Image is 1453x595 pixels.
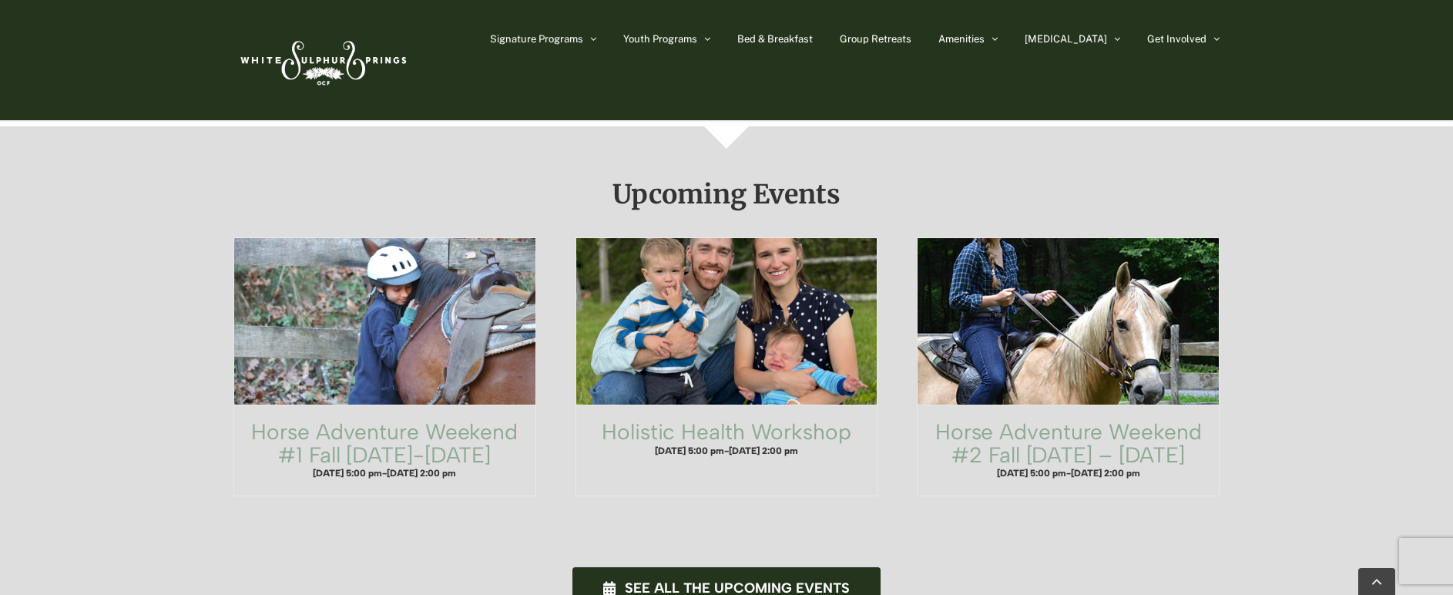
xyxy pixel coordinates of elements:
a: Holistic Health Workshop [602,419,851,445]
a: Horse Adventure Weekend #2 Fall [DATE] – [DATE] [935,419,1202,468]
span: [DATE] 2:00 pm [1071,468,1140,479]
h4: - [933,466,1203,480]
span: Group Retreats [840,34,911,44]
span: [MEDICAL_DATA] [1025,34,1107,44]
span: Signature Programs [490,34,583,44]
h4: - [250,466,520,480]
span: [DATE] 5:00 pm [313,468,382,479]
a: Holistic Health Workshop [576,238,878,405]
span: [DATE] 2:00 pm [387,468,456,479]
span: Youth Programs [623,34,697,44]
span: Get Involved [1147,34,1206,44]
span: Amenities [938,34,985,44]
a: Horse Adventure Weekend #1 Fall Wednesday-Friday [234,238,535,405]
h4: - [592,444,862,458]
h2: Upcoming Events [233,180,1220,208]
span: [DATE] 5:00 pm [655,445,724,456]
span: Bed & Breakfast [737,34,813,44]
span: [DATE] 5:00 pm [997,468,1066,479]
span: [DATE] 2:00 pm [729,445,798,456]
a: Horse Adventure Weekend #2 Fall Friday – Sunday [918,238,1219,405]
img: White Sulphur Springs Logo [233,24,411,96]
a: Horse Adventure Weekend #1 Fall [DATE]-[DATE] [251,419,518,468]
